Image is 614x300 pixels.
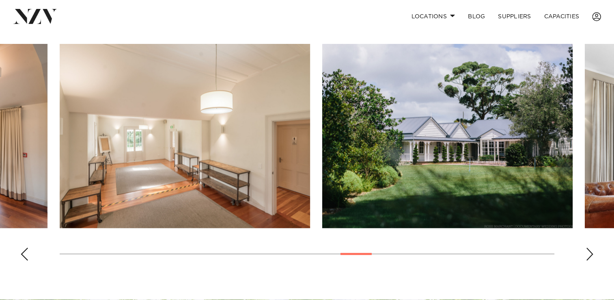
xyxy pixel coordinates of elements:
swiper-slide: 19 / 30 [322,44,573,228]
swiper-slide: 18 / 30 [60,44,310,228]
a: BLOG [461,8,491,25]
a: Capacities [538,8,586,25]
img: nzv-logo.png [13,9,57,24]
a: Locations [405,8,461,25]
a: SUPPLIERS [491,8,537,25]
